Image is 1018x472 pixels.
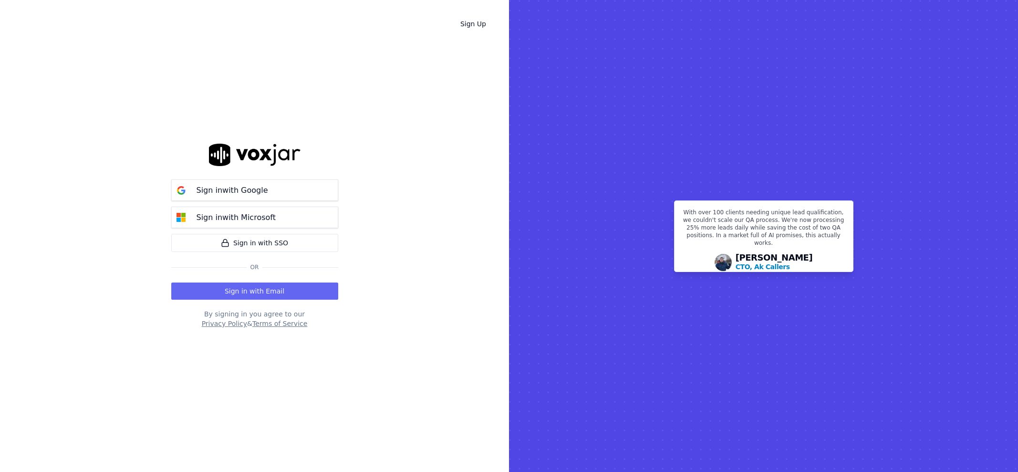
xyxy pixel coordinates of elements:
[680,209,847,251] p: With over 100 clients needing unique lead qualification, we couldn't scale our QA process. We're ...
[172,208,191,227] img: microsoft Sign in button
[171,179,338,201] button: Sign inwith Google
[172,181,191,200] img: google Sign in button
[247,263,263,271] span: Or
[171,283,338,300] button: Sign in with Email
[202,319,247,328] button: Privacy Policy
[171,309,338,328] div: By signing in you agree to our &
[197,212,276,223] p: Sign in with Microsoft
[197,185,268,196] p: Sign in with Google
[715,254,732,271] img: Avatar
[209,144,301,166] img: logo
[453,15,494,32] a: Sign Up
[736,262,790,272] p: CTO, Ak Callers
[171,207,338,228] button: Sign inwith Microsoft
[171,234,338,252] a: Sign in with SSO
[736,253,813,272] div: [PERSON_NAME]
[252,319,307,328] button: Terms of Service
